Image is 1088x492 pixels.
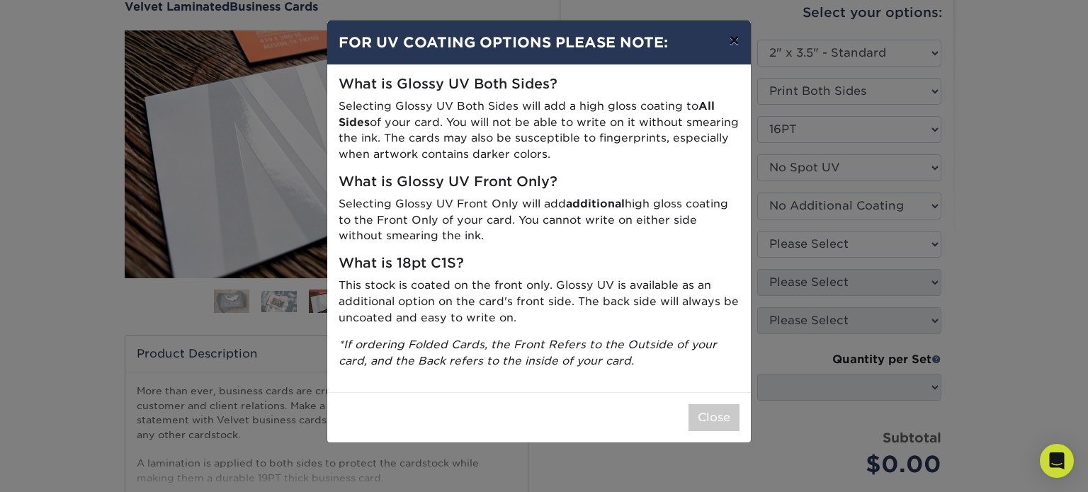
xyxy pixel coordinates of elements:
h5: What is Glossy UV Both Sides? [339,76,739,93]
p: Selecting Glossy UV Both Sides will add a high gloss coating to of your card. You will not be abl... [339,98,739,163]
h4: FOR UV COATING OPTIONS PLEASE NOTE: [339,32,739,53]
strong: All Sides [339,99,715,129]
h5: What is Glossy UV Front Only? [339,174,739,190]
i: *If ordering Folded Cards, the Front Refers to the Outside of your card, and the Back refers to t... [339,338,717,367]
div: Open Intercom Messenger [1040,444,1074,478]
button: Close [688,404,739,431]
h5: What is 18pt C1S? [339,256,739,272]
strong: additional [566,197,625,210]
button: × [718,21,750,60]
p: Selecting Glossy UV Front Only will add high gloss coating to the Front Only of your card. You ca... [339,196,739,244]
p: This stock is coated on the front only. Glossy UV is available as an additional option on the car... [339,278,739,326]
